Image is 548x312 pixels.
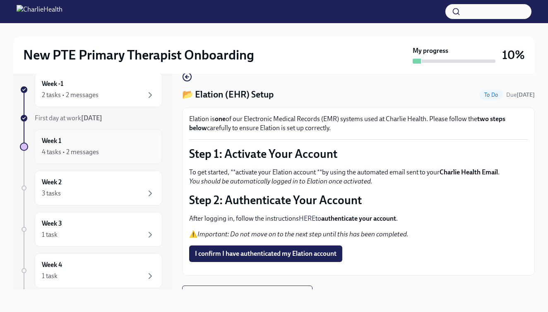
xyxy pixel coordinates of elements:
[42,260,62,269] h6: Week 4
[42,272,58,281] div: 1 task
[20,114,162,123] a: First day at work[DATE]
[20,253,162,288] a: Week 41 task
[20,129,162,164] a: Week 14 tasks • 2 messages
[42,230,58,239] div: 1 task
[506,91,535,98] span: Due
[215,115,226,123] strong: one
[42,91,99,100] div: 2 tasks • 2 messages
[42,79,63,88] h6: Week -1
[189,245,342,262] button: I confirm I have authenticated my Elation account
[517,91,535,98] strong: [DATE]
[502,48,525,62] h3: 10%
[189,146,528,161] p: Step 1: Activate Your Account
[189,214,528,223] p: After logging in, follow the instructions to .
[20,72,162,107] a: Week -12 tasks • 2 messages
[189,114,528,133] p: Elation is of our Electronic Medical Records (EMR) systems used at Charlie Health. Please follow ...
[321,214,396,222] strong: authenticate your account
[81,114,102,122] strong: [DATE]
[189,177,373,185] em: You should be automatically logged in to Elation once activated.
[42,148,99,157] div: 4 tasks • 2 messages
[197,230,409,238] em: Important: Do not move on to the next step until this has been completed.
[23,47,254,63] h2: New PTE Primary Therapist Onboarding
[42,136,61,145] h6: Week 1
[299,214,315,222] a: HERE
[479,92,503,98] span: To Do
[182,88,274,101] h4: 📂 Elation (EHR) Setup
[413,46,448,55] strong: My progress
[189,230,528,239] p: ⚠️
[17,5,62,18] img: CharlieHealth
[20,212,162,247] a: Week 31 task
[506,91,535,99] span: October 10th, 2025 10:00
[35,114,102,122] span: First day at work
[189,168,528,186] p: To get started, **activate your Elation account **by using the automated email sent to your .
[42,178,62,187] h6: Week 2
[20,171,162,205] a: Week 23 tasks
[189,193,528,207] p: Step 2: Authenticate Your Account
[42,219,62,228] h6: Week 3
[42,189,61,198] div: 3 tasks
[440,168,498,176] strong: Charlie Health Email
[195,250,336,258] span: I confirm I have authenticated my Elation account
